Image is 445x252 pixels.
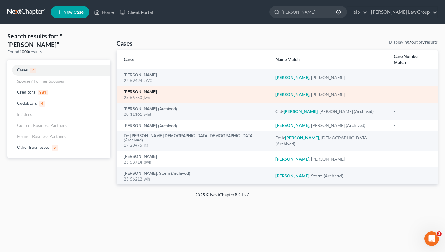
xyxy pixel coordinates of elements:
[124,90,157,94] a: [PERSON_NAME]
[275,173,384,179] div: , Storm (Archived)
[7,98,110,109] a: Codebtors4
[424,231,439,246] iframe: Intercom live chat
[7,120,110,131] a: Current Business Partners
[275,156,309,161] em: [PERSON_NAME]
[423,39,425,45] strong: 7
[30,68,36,73] span: 7
[124,78,266,84] div: 22-59424-JWC
[284,109,318,114] em: [PERSON_NAME]
[275,156,384,162] div: , [PERSON_NAME]
[437,231,442,236] span: 3
[282,6,337,18] input: Search by name...
[394,138,430,144] div: -
[394,122,430,128] div: -
[63,10,84,15] span: New Case
[7,142,110,153] a: Other Businesses5
[124,107,177,111] a: [PERSON_NAME] (Archived)
[17,89,35,94] span: Creditors
[17,144,49,150] span: Other Businesses
[117,50,271,69] th: Cases
[7,87,110,98] a: Creditors984
[50,192,395,203] div: 2025 © NextChapterBK, INC
[38,90,48,95] span: 984
[17,101,37,106] span: Codebtors
[17,123,67,128] span: Current Business Partners
[7,32,110,49] h4: Search results for: "[PERSON_NAME]"
[275,91,384,98] div: , [PERSON_NAME]
[124,171,190,176] a: [PERSON_NAME], Storm (Archived)
[275,108,384,114] div: Cid- , [PERSON_NAME] (Archived)
[124,176,266,182] div: 23-56212-wlh
[275,75,309,80] em: [PERSON_NAME]
[7,65,110,76] a: Cases7
[271,50,389,69] th: Name Match
[275,135,384,147] div: De la , [DEMOGRAPHIC_DATA] (Archived)
[7,76,110,87] a: Spouse / Former Spouses
[394,75,430,81] div: -
[39,101,45,107] span: 4
[17,134,66,139] span: Former Business Partners
[7,109,110,120] a: Insiders
[124,142,266,148] div: 19-20475-jrs
[124,111,266,117] div: 20-11161-whd
[275,173,309,178] em: [PERSON_NAME]
[91,7,117,18] a: Home
[19,49,29,54] strong: 1000
[285,135,319,140] em: [PERSON_NAME]
[52,145,58,151] span: 5
[394,156,430,162] div: -
[17,67,28,72] span: Cases
[124,134,266,142] a: De [PERSON_NAME][DEMOGRAPHIC_DATA][DEMOGRAPHIC_DATA] (Archived)
[275,122,384,128] div: , [PERSON_NAME] (Archived)
[275,75,384,81] div: , [PERSON_NAME]
[124,159,266,165] div: 23-53714-pwb
[117,39,133,48] h4: Cases
[368,7,437,18] a: [PERSON_NAME] Law Group
[389,39,438,45] div: Displaying out of results
[275,92,309,97] em: [PERSON_NAME]
[389,50,438,69] th: Case Number Match
[17,112,32,117] span: Insiders
[124,73,157,77] a: [PERSON_NAME]
[394,108,430,114] div: -
[117,7,156,18] a: Client Portal
[347,7,368,18] a: Help
[124,154,157,159] a: [PERSON_NAME]
[275,123,309,128] em: [PERSON_NAME]
[124,124,177,128] a: [PERSON_NAME] (Archived)
[7,49,110,55] div: Found results
[17,78,64,84] span: Spouse / Former Spouses
[394,173,430,179] div: -
[394,91,430,98] div: -
[124,95,266,101] div: 25-56750-jwc
[7,131,110,142] a: Former Business Partners
[409,39,411,45] strong: 7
